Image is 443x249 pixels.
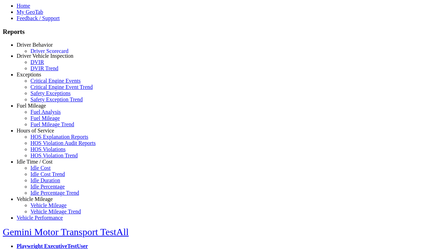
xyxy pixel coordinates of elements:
a: Critical Engine Event Trend [30,84,93,90]
a: Idle Percentage Trend [30,190,79,196]
a: DVIR Trend [30,65,58,71]
a: Idle Duration [30,177,60,183]
a: Fuel Analysis [30,109,61,115]
a: Fuel Mileage [30,115,60,121]
a: Idle Cost [30,165,51,171]
a: HOS Violation Audit Reports [30,140,96,146]
a: Fuel Mileage Trend [30,121,74,127]
a: Playwright ExecutiveTestUser [17,243,88,249]
a: Safety Exception Trend [30,96,83,102]
a: Vehicle Mileage Trend [30,209,81,214]
a: Gemini Motor Transport TestAll [3,227,129,237]
h3: Reports [3,28,440,36]
a: Vehicle Mileage [30,202,66,208]
a: Vehicle Performance [17,215,63,221]
a: Hours of Service [17,128,54,133]
a: HOS Explanation Reports [30,134,88,140]
a: HOS Violations [30,146,65,152]
a: Critical Engine Events [30,78,81,84]
a: Home [17,3,30,9]
a: Exceptions [17,72,41,77]
a: Feedback / Support [17,15,60,21]
a: Idle Cost Trend [30,171,65,177]
a: Idle Percentage [30,184,65,190]
a: Driver Vehicle Inspection [17,53,73,59]
a: Vehicle Mileage [17,196,53,202]
a: Safety Exceptions [30,90,71,96]
a: HOS Violation Trend [30,153,78,158]
a: Fuel Mileage [17,103,46,109]
a: Driver Behavior [17,42,53,48]
a: DVIR [30,59,44,65]
a: My GeoTab [17,9,43,15]
a: Driver Scorecard [30,48,69,54]
a: Idle Time / Cost [17,159,53,165]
